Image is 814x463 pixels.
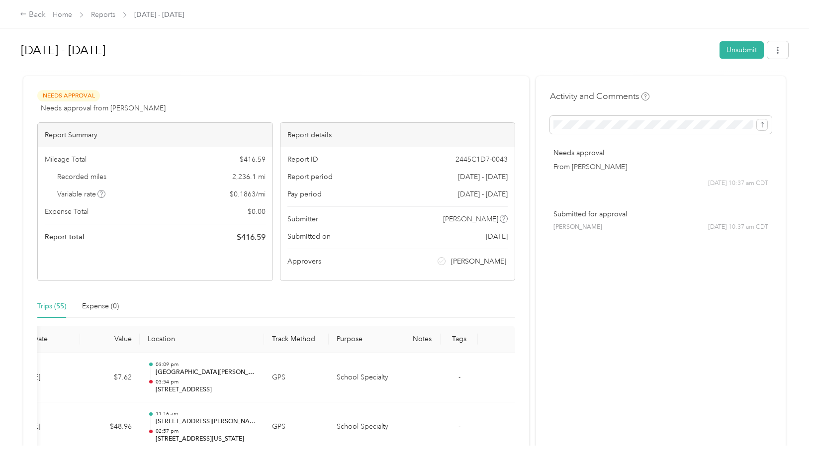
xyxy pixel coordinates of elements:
[230,189,266,199] span: $ 0.1863 / mi
[237,231,266,243] span: $ 416.59
[329,353,403,403] td: School Specialty
[455,154,508,165] span: 2445C1D7-0043
[550,90,649,102] h4: Activity and Comments
[458,422,460,431] span: -
[156,428,256,435] p: 02:57 pm
[41,103,166,113] span: Needs approval from [PERSON_NAME]
[91,10,115,19] a: Reports
[156,378,256,385] p: 03:54 pm
[329,326,403,353] th: Purpose
[720,41,764,59] button: Unsubmit
[486,231,508,242] span: [DATE]
[458,189,508,199] span: [DATE] - [DATE]
[156,435,256,444] p: [STREET_ADDRESS][US_STATE]
[45,206,89,217] span: Expense Total
[156,368,256,377] p: [GEOGRAPHIC_DATA][PERSON_NAME], [GEOGRAPHIC_DATA], [GEOGRAPHIC_DATA]
[708,179,768,188] span: [DATE] 10:37 am CDT
[458,373,460,381] span: -
[553,162,768,172] p: From [PERSON_NAME]
[156,361,256,368] p: 03:09 pm
[57,189,106,199] span: Variable rate
[37,90,100,101] span: Needs Approval
[10,402,80,452] td: [DATE]
[80,402,140,452] td: $48.96
[10,326,80,353] th: Trip Date
[156,410,256,417] p: 11:16 am
[156,417,256,426] p: [STREET_ADDRESS][PERSON_NAME][US_STATE]
[287,189,322,199] span: Pay period
[10,353,80,403] td: [DATE]
[287,172,333,182] span: Report period
[21,38,713,62] h1: Aug 1 - 31, 2025
[758,407,814,463] iframe: Everlance-gr Chat Button Frame
[553,223,602,232] span: [PERSON_NAME]
[458,172,508,182] span: [DATE] - [DATE]
[553,148,768,158] p: Needs approval
[82,301,119,312] div: Expense (0)
[441,326,478,353] th: Tags
[20,9,46,21] div: Back
[708,223,768,232] span: [DATE] 10:37 am CDT
[140,326,264,353] th: Location
[134,9,184,20] span: [DATE] - [DATE]
[287,231,331,242] span: Submitted on
[403,326,441,353] th: Notes
[45,154,87,165] span: Mileage Total
[280,123,515,147] div: Report details
[287,214,318,224] span: Submitter
[553,209,768,219] p: Submitted for approval
[240,154,266,165] span: $ 416.59
[264,402,329,452] td: GPS
[37,301,66,312] div: Trips (55)
[248,206,266,217] span: $ 0.00
[57,172,106,182] span: Recorded miles
[38,123,272,147] div: Report Summary
[264,353,329,403] td: GPS
[451,256,506,267] span: [PERSON_NAME]
[287,154,318,165] span: Report ID
[156,385,256,394] p: [STREET_ADDRESS]
[80,326,140,353] th: Value
[287,256,321,267] span: Approvers
[443,214,498,224] span: [PERSON_NAME]
[80,353,140,403] td: $7.62
[264,326,329,353] th: Track Method
[232,172,266,182] span: 2,236.1 mi
[329,402,403,452] td: School Specialty
[53,10,72,19] a: Home
[45,232,85,242] span: Report total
